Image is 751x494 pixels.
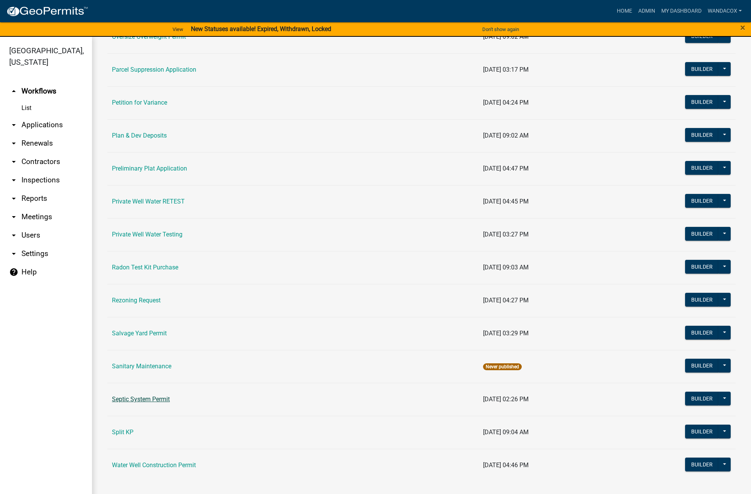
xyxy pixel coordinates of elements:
i: arrow_drop_down [9,249,18,258]
i: arrow_drop_down [9,194,18,203]
span: [DATE] 04:24 PM [483,99,529,106]
a: View [169,23,186,36]
a: WandaCox [705,4,745,18]
a: Home [614,4,635,18]
span: [DATE] 04:45 PM [483,198,529,205]
button: Builder [685,425,719,438]
a: Split KP [112,428,133,436]
i: help [9,268,18,277]
button: Builder [685,392,719,405]
i: arrow_drop_down [9,139,18,148]
button: Builder [685,95,719,109]
a: Parcel Suppression Application [112,66,196,73]
a: Preliminary Plat Application [112,165,187,172]
button: Builder [685,326,719,340]
a: Admin [635,4,658,18]
span: [DATE] 09:03 AM [483,264,529,271]
a: Private Well Water Testing [112,231,182,238]
span: [DATE] 09:02 AM [483,132,529,139]
a: Septic System Permit [112,396,170,403]
a: Plan & Dev Deposits [112,132,167,139]
span: [DATE] 03:27 PM [483,231,529,238]
span: [DATE] 03:29 PM [483,330,529,337]
button: Don't show again [479,23,522,36]
button: Builder [685,161,719,175]
button: Builder [685,260,719,274]
i: arrow_drop_down [9,212,18,222]
span: [DATE] 04:47 PM [483,165,529,172]
i: arrow_drop_down [9,176,18,185]
button: Builder [685,128,719,142]
a: Petition for Variance [112,99,167,106]
a: My Dashboard [658,4,705,18]
button: Builder [685,293,719,307]
button: Builder [685,227,719,241]
a: Radon Test Kit Purchase [112,264,178,271]
span: Never published [483,363,522,370]
i: arrow_drop_down [9,231,18,240]
i: arrow_drop_down [9,157,18,166]
button: Close [740,23,745,32]
a: Salvage Yard Permit [112,330,167,337]
a: Rezoning Request [112,297,161,304]
span: [DATE] 02:26 PM [483,396,529,403]
span: [DATE] 03:17 PM [483,66,529,73]
a: Water Well Construction Permit [112,461,196,469]
a: Private Well Water RETEST [112,198,185,205]
button: Builder [685,29,719,43]
strong: New Statuses available! Expired, Withdrawn, Locked [191,25,331,33]
button: Builder [685,359,719,373]
button: Builder [685,458,719,471]
i: arrow_drop_down [9,120,18,130]
i: arrow_drop_up [9,87,18,96]
button: Builder [685,62,719,76]
span: × [740,22,745,33]
span: [DATE] 04:27 PM [483,297,529,304]
span: [DATE] 09:04 AM [483,428,529,436]
button: Builder [685,194,719,208]
a: Sanitary Maintenance [112,363,171,370]
span: [DATE] 04:46 PM [483,461,529,469]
